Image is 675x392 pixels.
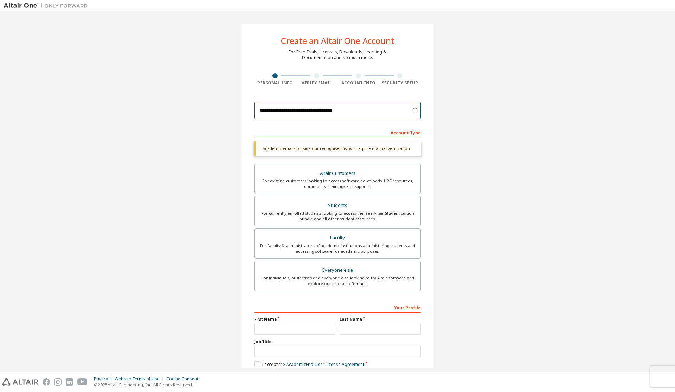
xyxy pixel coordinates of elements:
div: Cookie Consent [166,376,202,382]
div: Verify Email [296,80,338,86]
label: Job Title [254,339,421,344]
div: Website Terms of Use [115,376,166,382]
div: Everyone else [259,265,416,275]
p: © 2025 Altair Engineering, Inc. All Rights Reserved. [94,382,202,388]
img: facebook.svg [43,378,50,386]
div: Security Setup [379,80,421,86]
div: Academic emails outside our recognised list will require manual verification. [254,141,421,156]
label: I accept the [254,361,364,367]
div: For faculty & administrators of academic institutions administering students and accessing softwa... [259,243,416,254]
label: Last Name [340,316,421,322]
a: Academic End-User License Agreement [286,361,364,367]
div: Account Type [254,127,421,138]
img: instagram.svg [54,378,62,386]
div: For currently enrolled students looking to access the free Altair Student Edition bundle and all ... [259,210,416,222]
div: Account Info [337,80,379,86]
img: linkedin.svg [66,378,73,386]
img: altair_logo.svg [2,378,38,386]
label: First Name [254,316,335,322]
div: For existing customers looking to access software downloads, HPC resources, community, trainings ... [259,178,416,189]
div: For individuals, businesses and everyone else looking to try Altair software and explore our prod... [259,275,416,286]
div: Students [259,201,416,210]
img: Altair One [4,2,91,9]
div: Privacy [94,376,115,382]
img: youtube.svg [77,378,88,386]
div: Altair Customers [259,169,416,178]
div: Your Profile [254,302,421,313]
div: Create an Altair One Account [281,37,394,45]
div: Faculty [259,233,416,243]
div: For Free Trials, Licenses, Downloads, Learning & Documentation and so much more. [289,49,386,61]
div: Personal Info [254,80,296,86]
